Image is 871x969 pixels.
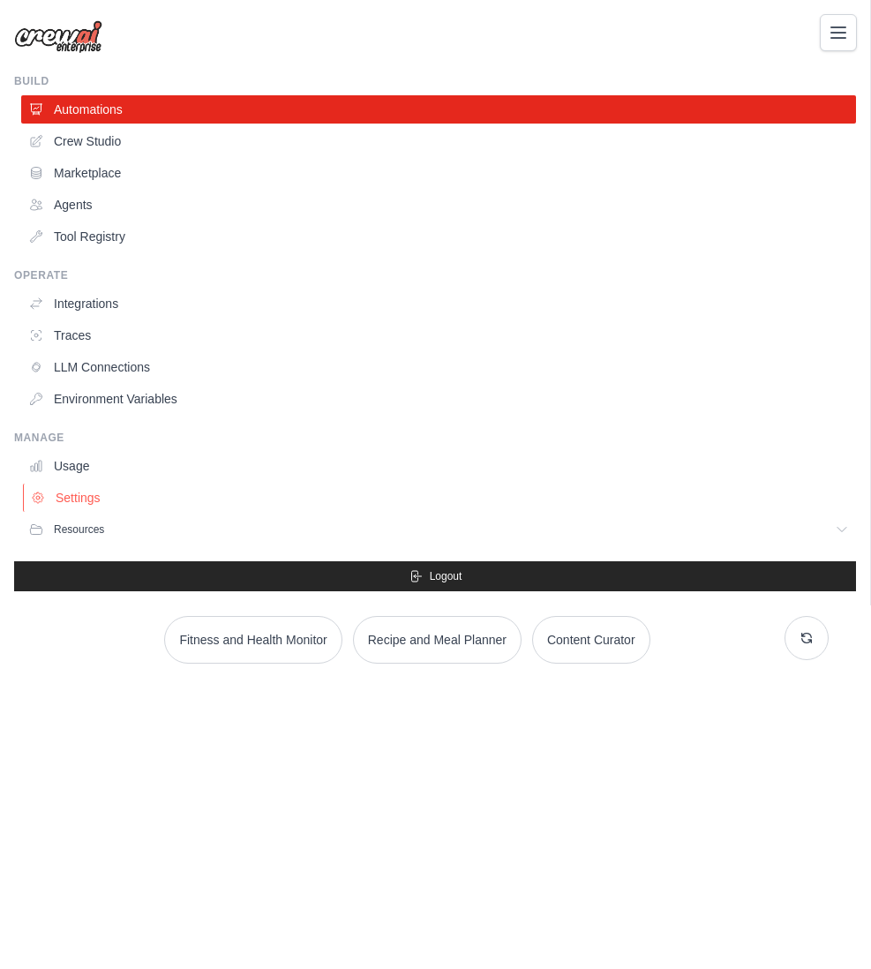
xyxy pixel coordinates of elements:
[21,452,856,480] a: Usage
[21,159,856,187] a: Marketplace
[21,289,856,318] a: Integrations
[14,561,856,591] button: Logout
[21,191,856,219] a: Agents
[21,515,856,544] button: Resources
[21,95,856,124] a: Automations
[783,884,871,969] iframe: Chat Widget
[54,522,104,537] span: Resources
[14,431,856,445] div: Manage
[21,321,856,349] a: Traces
[14,74,856,88] div: Build
[21,222,856,251] a: Tool Registry
[23,484,858,512] a: Settings
[430,569,462,583] span: Logout
[820,14,857,51] button: Toggle navigation
[21,353,856,381] a: LLM Connections
[14,268,856,282] div: Operate
[21,127,856,155] a: Crew Studio
[14,20,102,54] img: Logo
[21,385,856,413] a: Environment Variables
